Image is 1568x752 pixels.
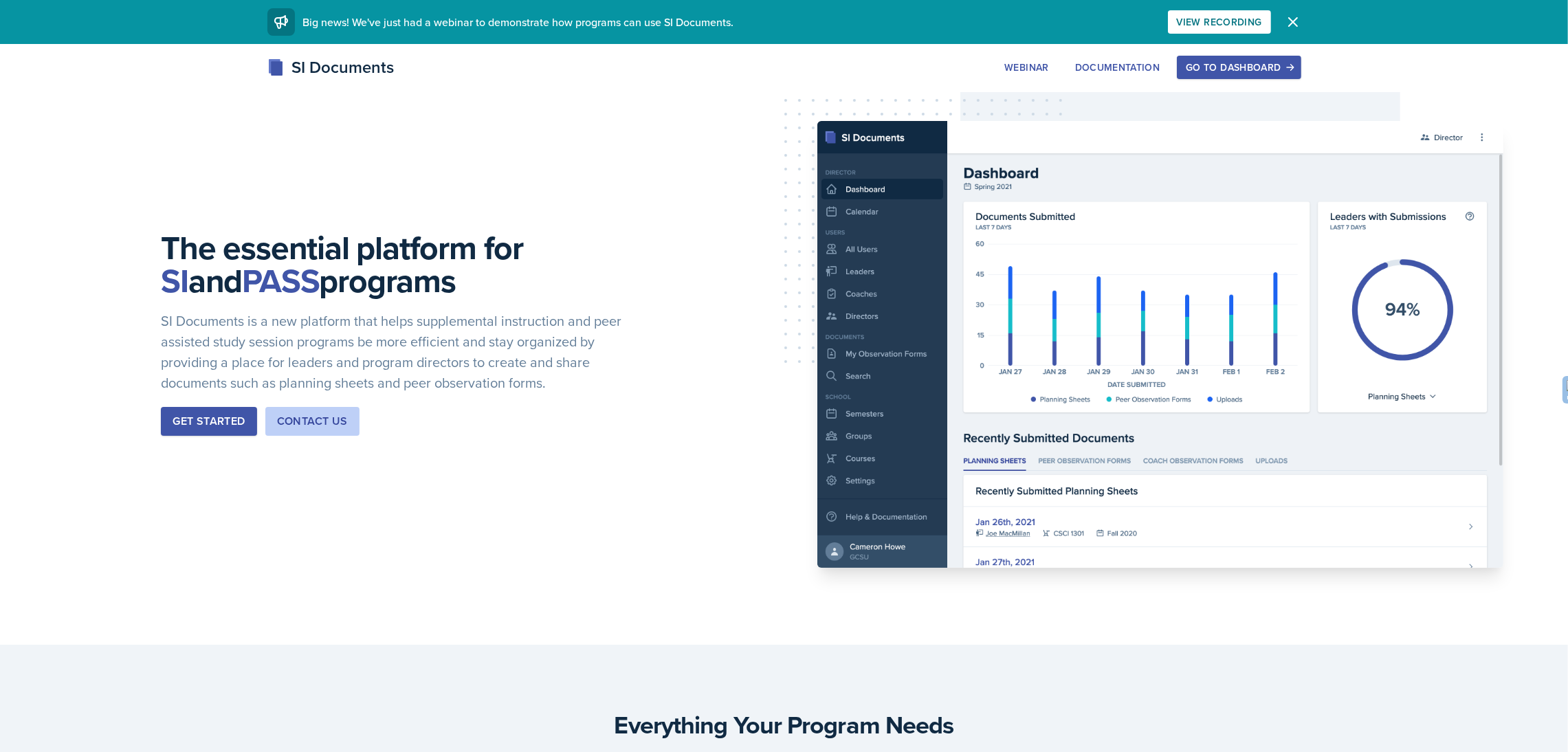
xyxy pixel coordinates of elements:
div: Go to Dashboard [1186,62,1292,73]
div: Contact Us [277,413,348,430]
div: Get Started [173,413,245,430]
button: Go to Dashboard [1177,56,1301,79]
button: Get Started [161,407,256,436]
div: Documentation [1075,62,1160,73]
span: Big news! We've just had a webinar to demonstrate how programs can use SI Documents. [303,14,734,30]
button: Webinar [995,56,1057,79]
button: View Recording [1168,10,1271,34]
div: SI Documents [267,55,395,80]
div: Webinar [1004,62,1048,73]
h3: Everything Your Program Needs [278,711,1290,738]
button: Documentation [1066,56,1169,79]
div: View Recording [1177,16,1262,27]
button: Contact Us [265,407,360,436]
